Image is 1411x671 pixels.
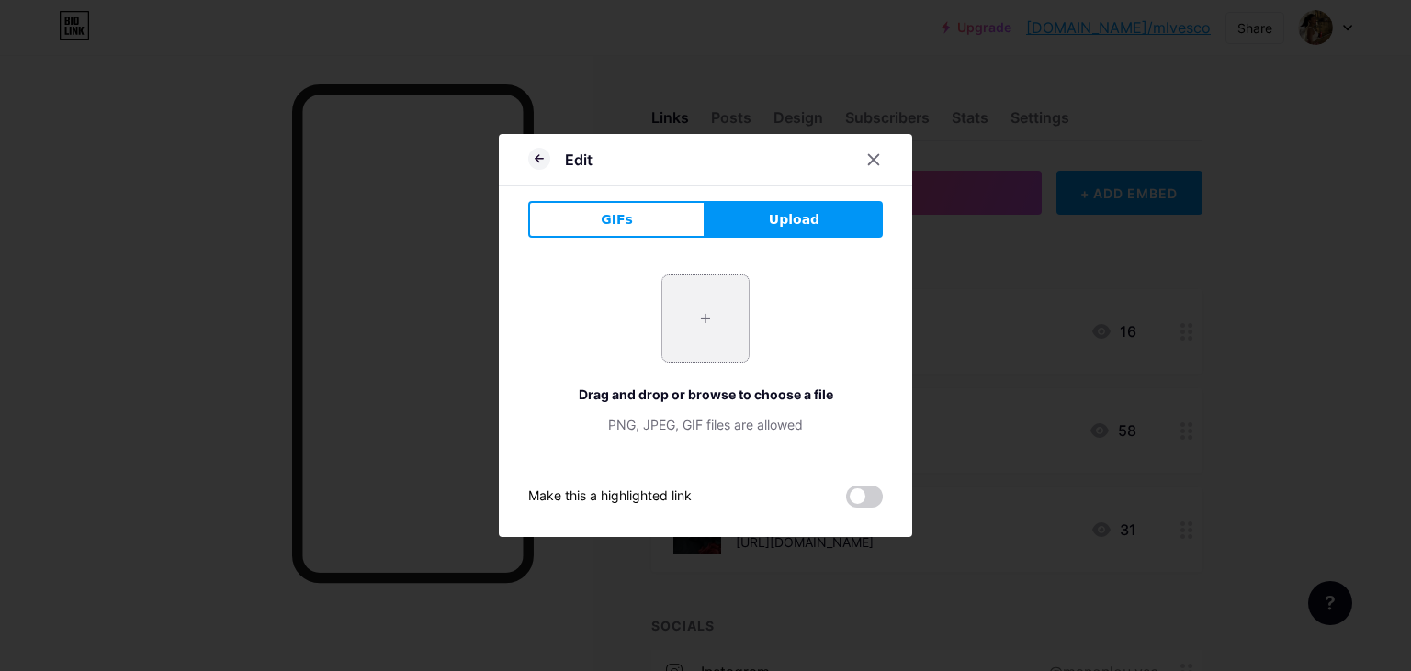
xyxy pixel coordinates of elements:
[565,149,593,171] div: Edit
[601,210,633,229] span: GIFs
[528,201,705,238] button: GIFs
[769,210,819,229] span: Upload
[528,415,883,434] div: PNG, JPEG, GIF files are allowed
[528,385,883,404] div: Drag and drop or browse to choose a file
[528,486,692,508] div: Make this a highlighted link
[705,201,883,238] button: Upload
